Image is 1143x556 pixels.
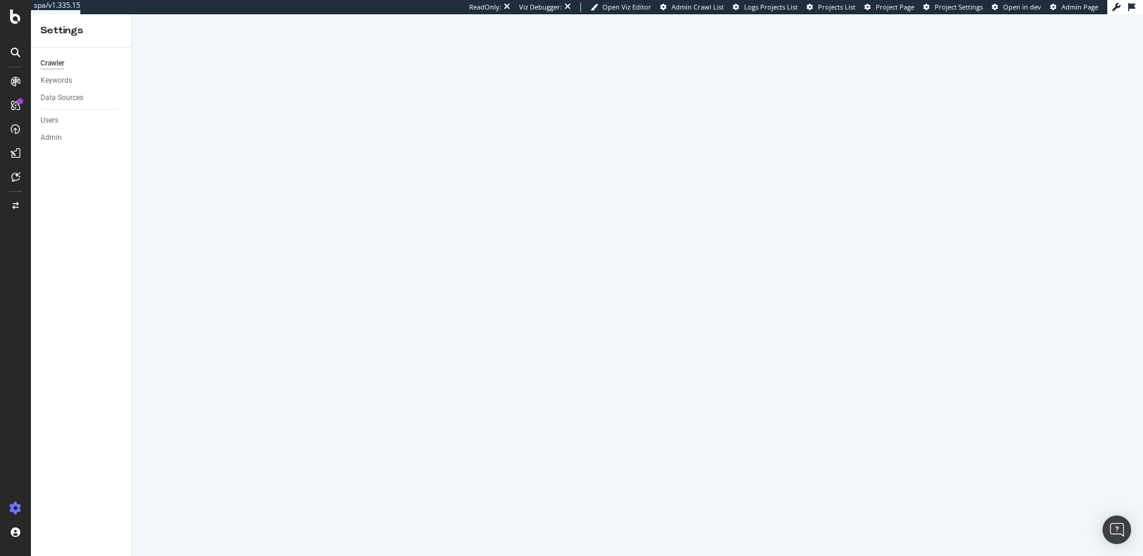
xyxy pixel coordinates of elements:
[602,2,651,11] span: Open Viz Editor
[992,2,1041,12] a: Open in dev
[744,2,798,11] span: Logs Projects List
[40,74,123,87] a: Keywords
[807,2,855,12] a: Projects List
[40,132,123,144] a: Admin
[923,2,983,12] a: Project Settings
[818,2,855,11] span: Projects List
[40,114,58,127] div: Users
[591,2,651,12] a: Open Viz Editor
[672,2,724,11] span: Admin Crawl List
[469,2,501,12] div: ReadOnly:
[660,2,724,12] a: Admin Crawl List
[876,2,914,11] span: Project Page
[864,2,914,12] a: Project Page
[40,74,72,87] div: Keywords
[40,114,123,127] a: Users
[40,57,123,70] a: Crawler
[935,2,983,11] span: Project Settings
[1050,2,1098,12] a: Admin Page
[40,92,123,104] a: Data Sources
[40,92,83,104] div: Data Sources
[40,57,64,70] div: Crawler
[1003,2,1041,11] span: Open in dev
[519,2,562,12] div: Viz Debugger:
[40,132,62,144] div: Admin
[40,24,122,38] div: Settings
[1103,516,1131,544] div: Open Intercom Messenger
[733,2,798,12] a: Logs Projects List
[1061,2,1098,11] span: Admin Page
